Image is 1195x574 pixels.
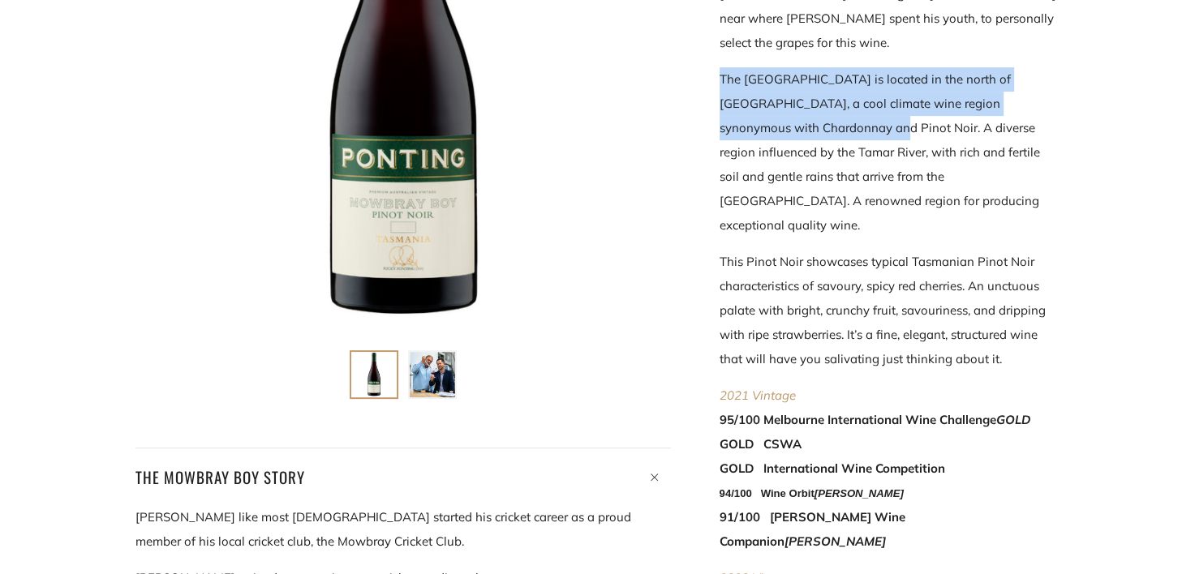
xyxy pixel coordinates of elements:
em: [PERSON_NAME] [784,533,886,549]
span: 2021 Vintage [720,388,796,403]
p: This Pinot Noir showcases typical Tasmanian Pinot Noir characteristics of savoury, spicy red cher... [720,250,1060,371]
em: GOLD [996,412,1030,427]
strong: GOLD CSWA GOLD International Wine Competition [720,436,945,476]
img: Load image into Gallery viewer, Ben Riggs Ponting Wines [410,352,455,397]
em: [PERSON_NAME] [815,487,904,499]
a: The Mowbray Boy Story [135,448,671,490]
img: Load image into Gallery viewer, Ponting &#39;Mowbray Boy&#39; Tasmanian Pinot Noir 2024 [351,352,397,397]
h4: The Mowbray Boy Story [135,463,671,490]
button: Load image into Gallery viewer, Ponting &#39;Mowbray Boy&#39; Tasmanian Pinot Noir 2024 [350,350,398,399]
strong: 95/100 Melbourne International Wine Challenge [720,412,1030,427]
p: The [GEOGRAPHIC_DATA] is located in the north of [GEOGRAPHIC_DATA], a cool climate wine region sy... [720,67,1060,238]
p: [PERSON_NAME] like most [DEMOGRAPHIC_DATA] started his cricket career as a proud member of his lo... [135,505,671,554]
strong: 91/100 [PERSON_NAME] Wine Companion [720,509,905,549]
strong: 94/100 Wine Orbit [720,487,904,499]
